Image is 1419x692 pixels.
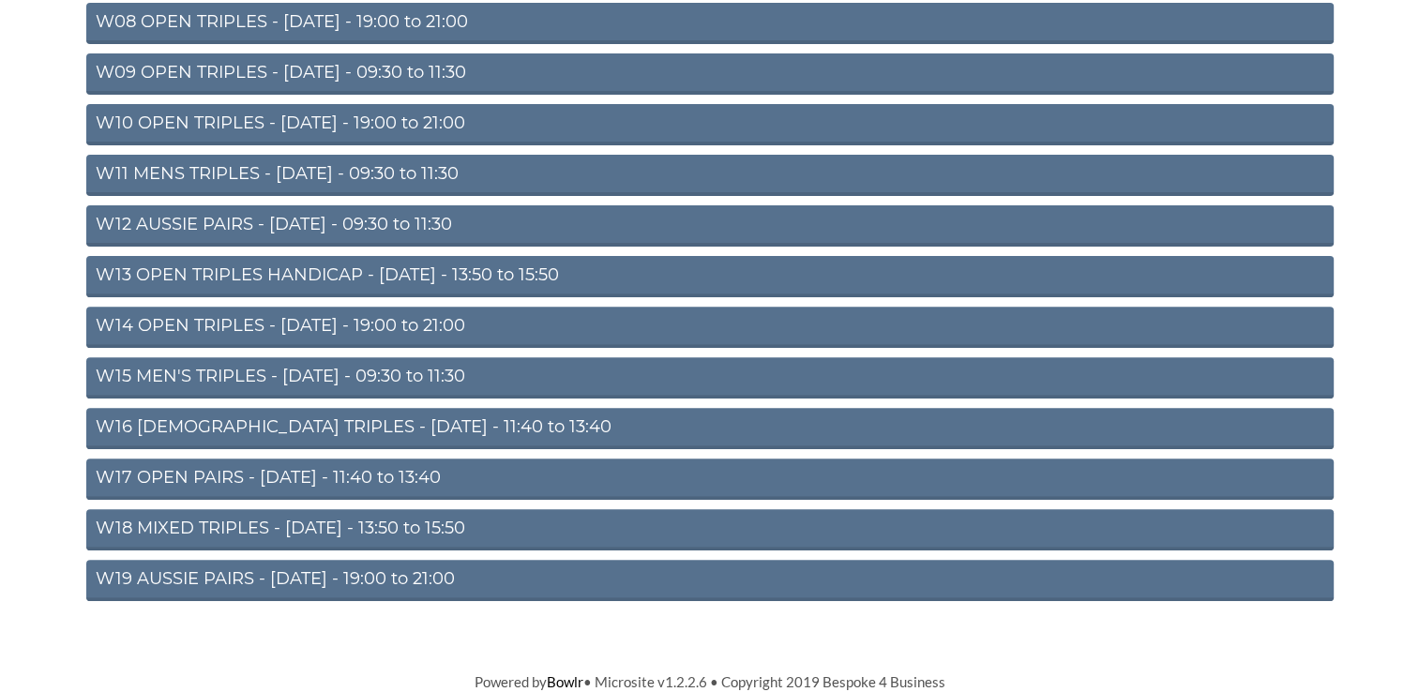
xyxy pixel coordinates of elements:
[86,307,1334,348] a: W14 OPEN TRIPLES - [DATE] - 19:00 to 21:00
[86,104,1334,145] a: W10 OPEN TRIPLES - [DATE] - 19:00 to 21:00
[86,560,1334,601] a: W19 AUSSIE PAIRS - [DATE] - 19:00 to 21:00
[86,509,1334,550] a: W18 MIXED TRIPLES - [DATE] - 13:50 to 15:50
[547,673,583,690] a: Bowlr
[86,408,1334,449] a: W16 [DEMOGRAPHIC_DATA] TRIPLES - [DATE] - 11:40 to 13:40
[86,256,1334,297] a: W13 OPEN TRIPLES HANDICAP - [DATE] - 13:50 to 15:50
[86,3,1334,44] a: W08 OPEN TRIPLES - [DATE] - 19:00 to 21:00
[86,205,1334,247] a: W12 AUSSIE PAIRS - [DATE] - 09:30 to 11:30
[86,53,1334,95] a: W09 OPEN TRIPLES - [DATE] - 09:30 to 11:30
[86,155,1334,196] a: W11 MENS TRIPLES - [DATE] - 09:30 to 11:30
[86,459,1334,500] a: W17 OPEN PAIRS - [DATE] - 11:40 to 13:40
[475,673,945,690] span: Powered by • Microsite v1.2.2.6 • Copyright 2019 Bespoke 4 Business
[86,357,1334,399] a: W15 MEN'S TRIPLES - [DATE] - 09:30 to 11:30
